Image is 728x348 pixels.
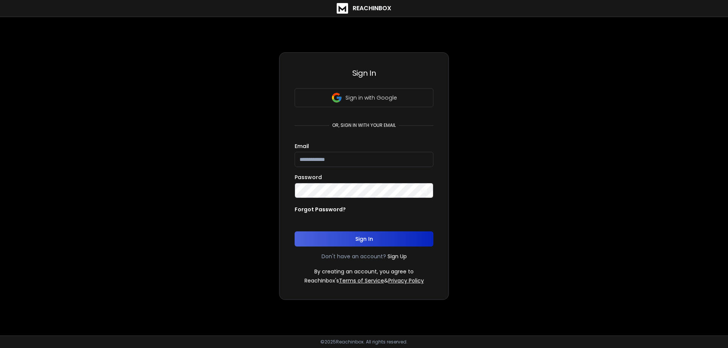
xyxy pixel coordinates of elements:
[304,277,424,284] p: ReachInbox's &
[320,339,408,345] p: © 2025 Reachinbox. All rights reserved.
[388,253,407,260] a: Sign Up
[388,277,424,284] a: Privacy Policy
[353,4,391,13] h1: ReachInbox
[295,144,309,149] label: Email
[295,206,346,213] p: Forgot Password?
[329,122,399,128] p: or, sign in with your email
[314,268,414,275] p: By creating an account, you agree to
[345,94,397,101] p: Sign in with Google
[339,277,384,284] a: Terms of Service
[295,231,433,247] button: Sign In
[295,175,322,180] label: Password
[295,88,433,107] button: Sign in with Google
[337,3,391,14] a: ReachInbox
[322,253,386,260] p: Don't have an account?
[295,68,433,78] h3: Sign In
[337,3,348,14] img: logo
